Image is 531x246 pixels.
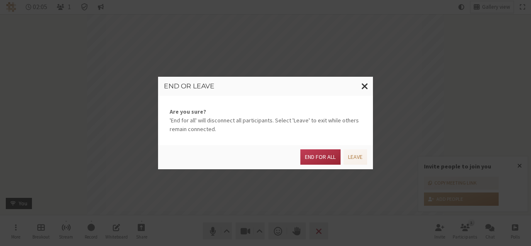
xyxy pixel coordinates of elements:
[158,96,373,145] div: 'End for all' will disconnect all participants. Select 'Leave' to exit while others remain connec...
[164,83,367,90] h3: End or leave
[300,149,340,165] button: End for all
[170,107,361,116] strong: Are you sure?
[357,77,373,96] button: Close modal
[343,149,367,165] button: Leave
